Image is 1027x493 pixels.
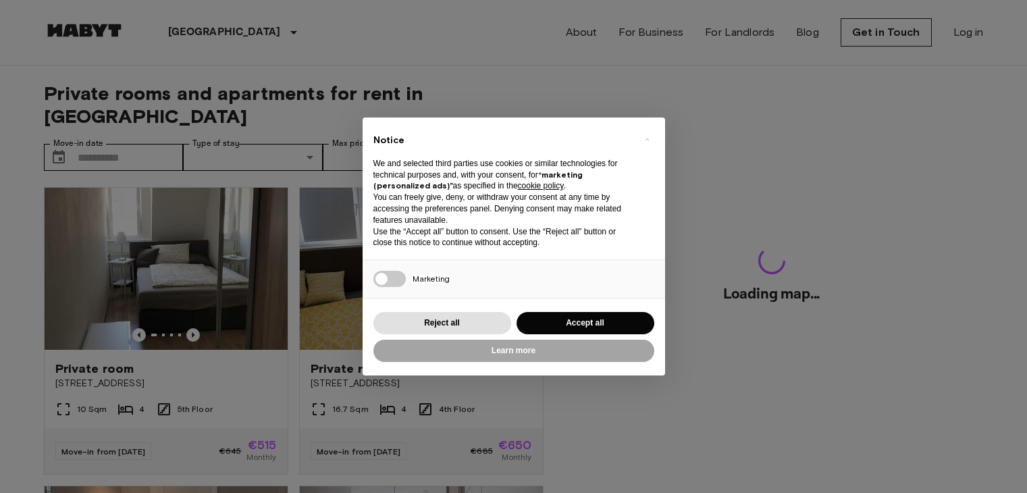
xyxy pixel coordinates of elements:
span: × [645,131,650,147]
button: Accept all [517,312,654,334]
button: Reject all [373,312,511,334]
span: Marketing [413,274,450,284]
h2: Notice [373,134,633,147]
p: You can freely give, deny, or withdraw your consent at any time by accessing the preferences pane... [373,192,633,226]
a: cookie policy [518,181,564,190]
button: Learn more [373,340,654,362]
strong: “marketing (personalized ads)” [373,170,583,191]
p: We and selected third parties use cookies or similar technologies for technical purposes and, wit... [373,158,633,192]
p: Use the “Accept all” button to consent. Use the “Reject all” button or close this notice to conti... [373,226,633,249]
button: Close this notice [637,128,658,150]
